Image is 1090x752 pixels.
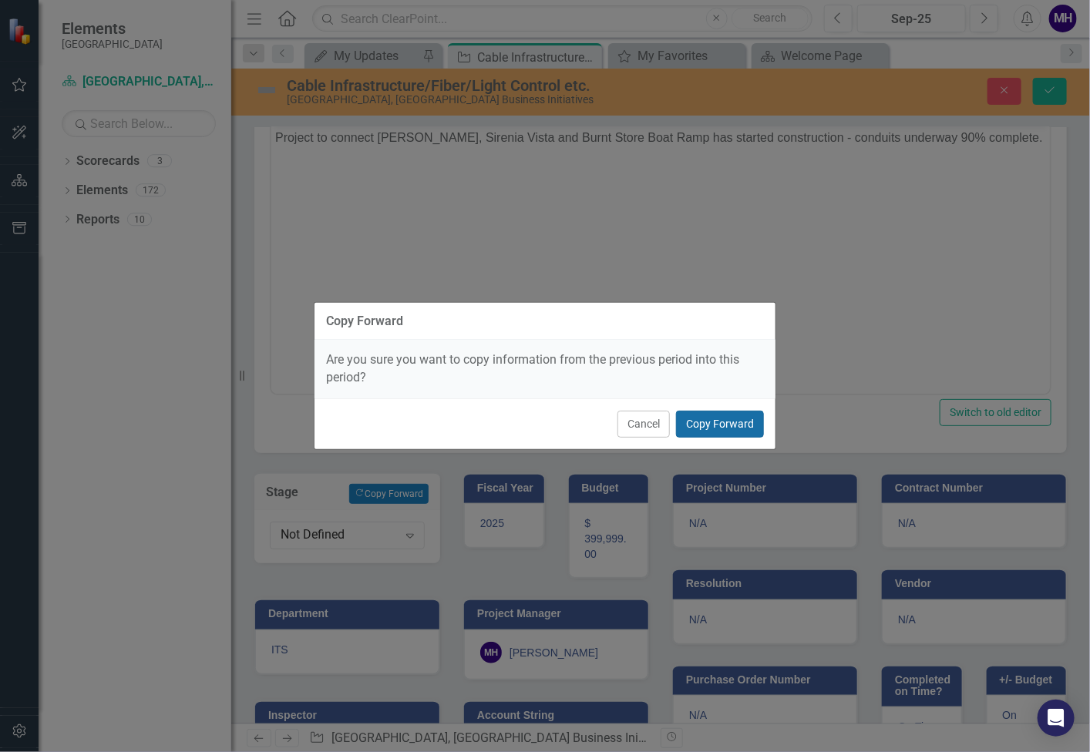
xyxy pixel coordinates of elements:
[1038,700,1075,737] div: Open Intercom Messenger
[617,411,670,438] button: Cancel
[326,314,403,328] div: Copy Forward
[4,4,775,22] p: Project to connect [PERSON_NAME], Sirenia Vista and Burnt Store Boat Ramp has started constructio...
[676,411,764,438] button: Copy Forward
[315,340,775,398] div: Are you sure you want to copy information from the previous period into this period?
